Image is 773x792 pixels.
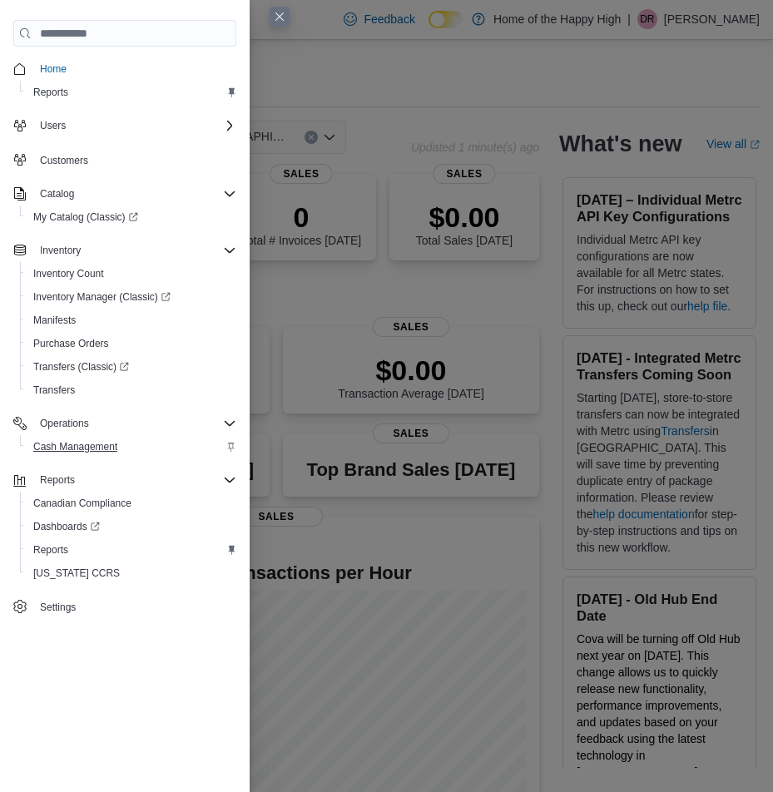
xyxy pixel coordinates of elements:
span: Reports [40,473,75,487]
span: Inventory [33,240,236,260]
nav: Complex example [13,50,236,622]
button: Manifests [20,309,243,332]
button: Inventory Count [20,262,243,285]
a: Reports [27,540,75,560]
a: Dashboards [20,515,243,538]
a: Customers [33,151,95,171]
span: Canadian Compliance [27,493,236,513]
span: Transfers (Classic) [33,360,129,374]
a: Inventory Count [27,264,111,284]
a: [US_STATE] CCRS [27,563,126,583]
span: Users [33,116,236,136]
a: Inventory Manager (Classic) [20,285,243,309]
a: Inventory Manager (Classic) [27,287,177,307]
span: Operations [40,417,89,430]
span: Customers [40,154,88,167]
a: Dashboards [27,517,107,537]
button: Reports [7,468,243,492]
a: Manifests [27,310,82,330]
a: Reports [27,82,75,102]
span: Purchase Orders [27,334,236,354]
span: Catalog [40,187,74,200]
span: Cash Management [33,440,117,453]
a: Transfers [27,380,82,400]
a: Transfers (Classic) [27,357,136,377]
span: Inventory Count [33,267,104,280]
span: Cash Management [27,437,236,457]
span: Inventory Manager (Classic) [27,287,236,307]
button: [US_STATE] CCRS [20,562,243,585]
span: Transfers [33,384,75,397]
span: Reports [33,86,68,99]
span: Users [40,119,66,132]
span: Manifests [33,314,76,327]
span: Transfers [27,380,236,400]
button: Canadian Compliance [20,492,243,515]
a: Cash Management [27,437,124,457]
button: Customers [7,147,243,171]
span: Manifests [27,310,236,330]
span: Reports [33,543,68,557]
button: Users [7,114,243,137]
button: Inventory [7,239,243,262]
a: Transfers (Classic) [20,355,243,379]
span: Home [40,62,67,76]
button: Purchase Orders [20,332,243,355]
button: Operations [7,412,243,435]
span: Canadian Compliance [33,497,131,510]
button: Home [7,57,243,81]
button: Cash Management [20,435,243,458]
span: Purchase Orders [33,337,109,350]
span: Washington CCRS [27,563,236,583]
button: Inventory [33,240,87,260]
span: Catalog [33,184,236,204]
a: Purchase Orders [27,334,116,354]
span: Reports [27,540,236,560]
span: Reports [33,470,236,490]
a: Home [33,59,73,79]
span: Settings [40,601,76,614]
span: [US_STATE] CCRS [33,567,120,580]
span: Inventory Count [27,264,236,284]
button: Users [33,116,72,136]
span: Customers [33,149,236,170]
button: Close this dialog [270,7,290,27]
span: Transfers (Classic) [27,357,236,377]
span: Reports [27,82,236,102]
button: Catalog [33,184,81,204]
span: Home [33,58,236,79]
span: Settings [33,596,236,617]
button: Reports [20,81,243,104]
button: Reports [33,470,82,490]
span: Dashboards [27,517,236,537]
a: Settings [33,597,82,617]
span: Inventory [40,244,81,257]
span: My Catalog (Classic) [33,210,138,224]
button: Reports [20,538,243,562]
a: Canadian Compliance [27,493,138,513]
span: Dashboards [33,520,100,533]
span: Inventory Manager (Classic) [33,290,171,304]
a: My Catalog (Classic) [20,205,243,229]
button: Catalog [7,182,243,205]
button: Settings [7,595,243,619]
button: Operations [33,413,96,433]
span: My Catalog (Classic) [27,207,236,227]
a: My Catalog (Classic) [27,207,145,227]
span: Operations [33,413,236,433]
button: Transfers [20,379,243,402]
